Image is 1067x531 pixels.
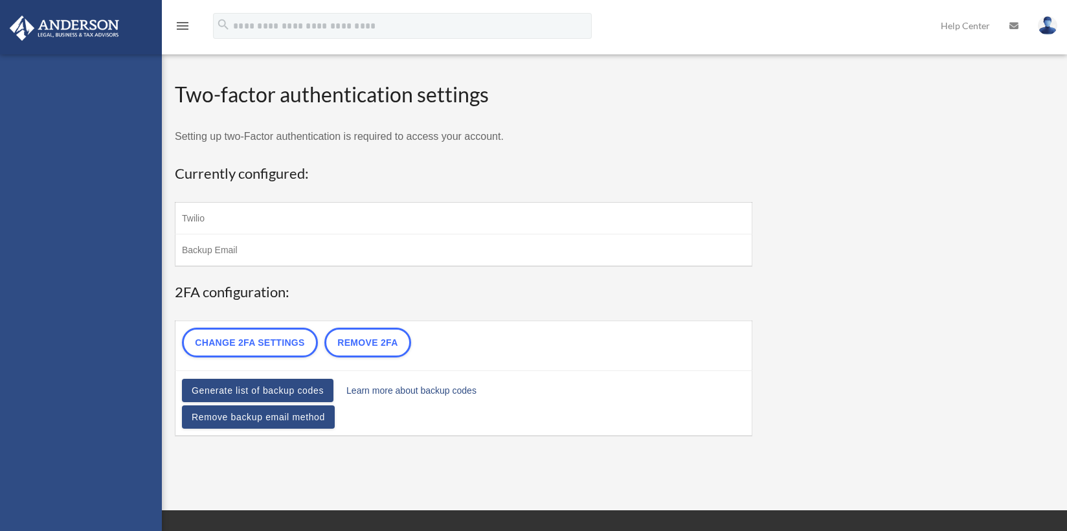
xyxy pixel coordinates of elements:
[324,328,411,357] a: Remove 2FA
[175,128,752,146] p: Setting up two-Factor authentication is required to access your account.
[175,234,752,267] td: Backup Email
[346,381,477,400] a: Learn more about backup codes
[182,405,335,429] a: Remove backup email method
[175,18,190,34] i: menu
[175,164,752,184] h3: Currently configured:
[216,17,230,32] i: search
[182,379,333,402] a: Generate list of backup codes
[175,23,190,34] a: menu
[175,203,752,234] td: Twilio
[1038,16,1057,35] img: User Pic
[175,282,752,302] h3: 2FA configuration:
[6,16,123,41] img: Anderson Advisors Platinum Portal
[182,328,318,357] a: Change 2FA settings
[175,80,752,109] h2: Two-factor authentication settings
